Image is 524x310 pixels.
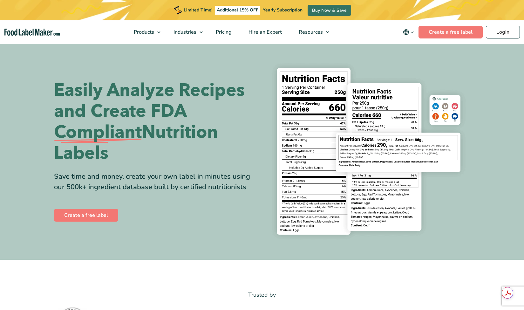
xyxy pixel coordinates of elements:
[297,29,323,36] span: Resources
[54,290,470,300] p: Trusted by
[54,122,142,143] span: Compliant
[184,7,212,13] span: Limited Time!
[214,29,232,36] span: Pricing
[419,26,483,38] a: Create a free label
[290,20,332,44] a: Resources
[240,20,289,44] a: Hire an Expert
[308,5,351,16] a: Buy Now & Save
[172,29,197,36] span: Industries
[486,26,520,38] a: Login
[54,80,257,164] h1: Easily Analyze Recipes and Create FDA Nutrition Labels
[215,6,260,15] span: Additional 15% OFF
[132,29,155,36] span: Products
[165,20,206,44] a: Industries
[126,20,164,44] a: Products
[54,209,118,222] a: Create a free label
[208,20,239,44] a: Pricing
[263,7,303,13] span: Yearly Subscription
[54,171,257,192] div: Save time and money, create your own label in minutes using our 500k+ ingredient database built b...
[247,29,282,36] span: Hire an Expert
